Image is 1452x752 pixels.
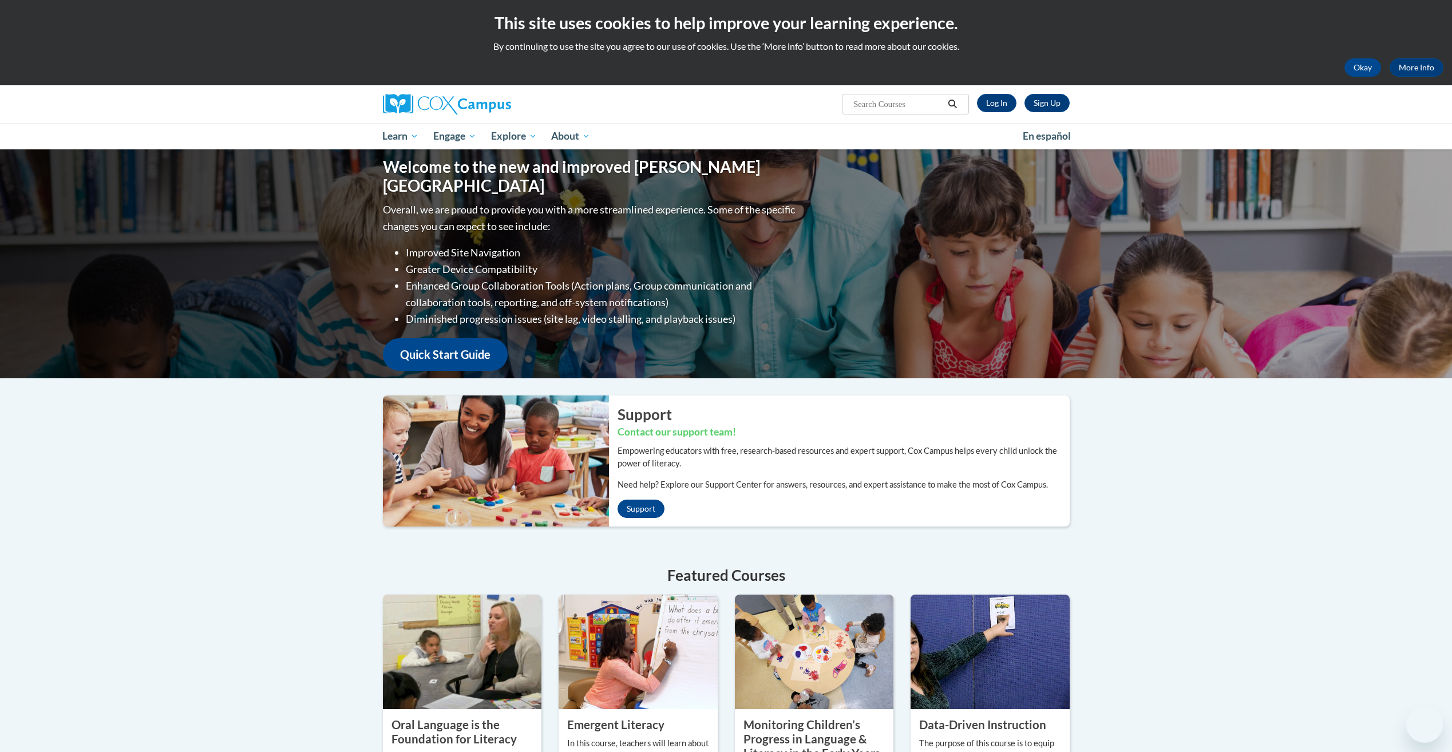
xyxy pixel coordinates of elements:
span: Explore [491,129,537,143]
span: En español [1023,130,1071,142]
property: Oral Language is the Foundation for Literacy [391,718,517,746]
property: Data-Driven Instruction [919,718,1046,731]
span: About [551,129,590,143]
img: Cox Campus [383,94,511,114]
input: Search Courses [852,97,944,111]
a: Support [618,500,664,518]
button: Search [944,97,961,111]
h2: Support [618,404,1070,425]
img: Oral Language is the Foundation for Literacy [383,595,542,709]
iframe: Button to launch messaging window [1406,706,1443,743]
a: Explore [484,123,544,149]
a: En español [1015,124,1078,148]
a: Engage [426,123,484,149]
p: By continuing to use the site you agree to our use of cookies. Use the ‘More info’ button to read... [9,40,1443,53]
a: Log In [977,94,1016,112]
p: Empowering educators with free, research-based resources and expert support, Cox Campus helps eve... [618,445,1070,470]
h4: Featured Courses [383,564,1070,587]
span: Learn [382,129,418,143]
img: Monitoring Children’s Progress in Language & Literacy in the Early Years [735,595,894,709]
a: About [544,123,598,149]
li: Diminished progression issues (site lag, video stalling, and playback issues) [406,311,798,327]
button: Okay [1344,58,1381,77]
property: Emergent Literacy [567,718,664,731]
li: Improved Site Navigation [406,244,798,261]
a: Learn [375,123,426,149]
a: More Info [1390,58,1443,77]
img: Data-Driven Instruction [911,595,1070,709]
div: Main menu [366,123,1087,149]
img: ... [374,395,609,526]
h2: This site uses cookies to help improve your learning experience. [9,11,1443,34]
li: Greater Device Compatibility [406,261,798,278]
span: Engage [433,129,476,143]
a: Register [1024,94,1070,112]
li: Enhanced Group Collaboration Tools (Action plans, Group communication and collaboration tools, re... [406,278,798,311]
p: Overall, we are proud to provide you with a more streamlined experience. Some of the specific cha... [383,201,798,235]
p: Need help? Explore our Support Center for answers, resources, and expert assistance to make the m... [618,478,1070,491]
h3: Contact our support team! [618,425,1070,440]
h1: Welcome to the new and improved [PERSON_NAME][GEOGRAPHIC_DATA] [383,157,798,196]
a: Cox Campus [383,94,600,114]
img: Emergent Literacy [559,595,718,709]
a: Quick Start Guide [383,338,508,371]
